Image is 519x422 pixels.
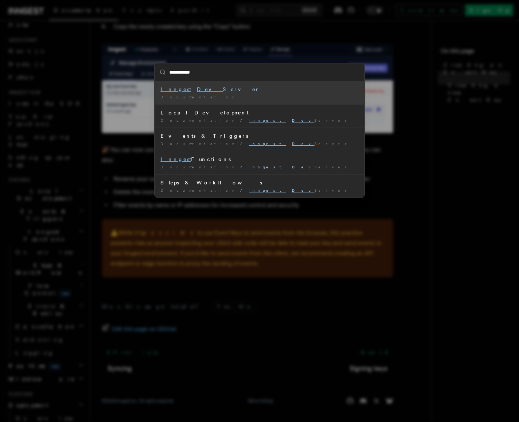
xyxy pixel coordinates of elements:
div: Local Development [161,109,358,116]
span: Documentation [161,118,237,122]
mark: Inngest [249,118,286,122]
mark: Dev [292,141,314,146]
mark: Dev [292,188,314,192]
div: Server [161,86,358,93]
span: / [240,118,246,122]
mark: Dev [197,86,223,92]
span: / [240,165,246,169]
div: Events & Triggers [161,132,358,140]
span: Documentation [161,95,237,99]
span: / [240,141,246,146]
mark: Inngest [249,188,286,192]
div: Steps & Workflows [161,179,358,186]
span: Server [249,118,351,122]
div: Functions [161,156,358,163]
mark: Inngest [161,86,191,92]
span: Documentation [161,165,237,169]
span: Server [249,188,351,192]
mark: Inngest [249,141,286,146]
mark: Inngest [249,165,286,169]
mark: Dev [292,165,314,169]
span: Server [249,141,351,146]
span: Documentation [161,188,237,192]
mark: Inngest [161,156,191,162]
span: Documentation [161,141,237,146]
span: Server [249,165,351,169]
span: / [240,188,246,192]
mark: Dev [292,118,314,122]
